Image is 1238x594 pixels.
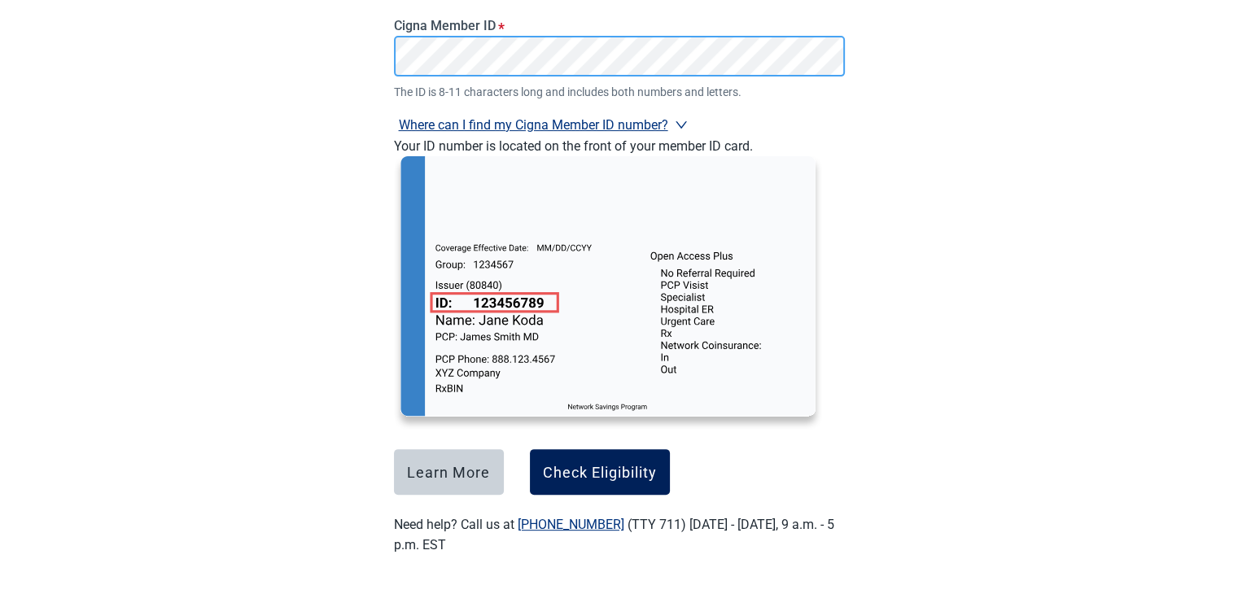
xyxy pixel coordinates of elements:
[394,517,834,553] label: Need help? Call us at (TTY 711) [DATE] - [DATE], 9 a.m. - 5 p.m. EST
[394,449,504,495] button: Learn More
[394,83,845,101] span: The ID is 8-11 characters long and includes both numbers and letters.
[543,464,657,480] div: Check Eligibility
[518,517,624,532] a: [PHONE_NUMBER]
[530,449,670,495] button: Check Eligibility
[675,118,688,131] span: right
[394,114,693,136] button: Where can I find my Cigna Member ID number?
[394,18,845,33] label: Cigna Member ID
[407,464,490,480] div: Learn More
[394,156,822,430] img: Koda Health
[394,138,753,154] label: Your ID number is located on the front of your member ID card.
